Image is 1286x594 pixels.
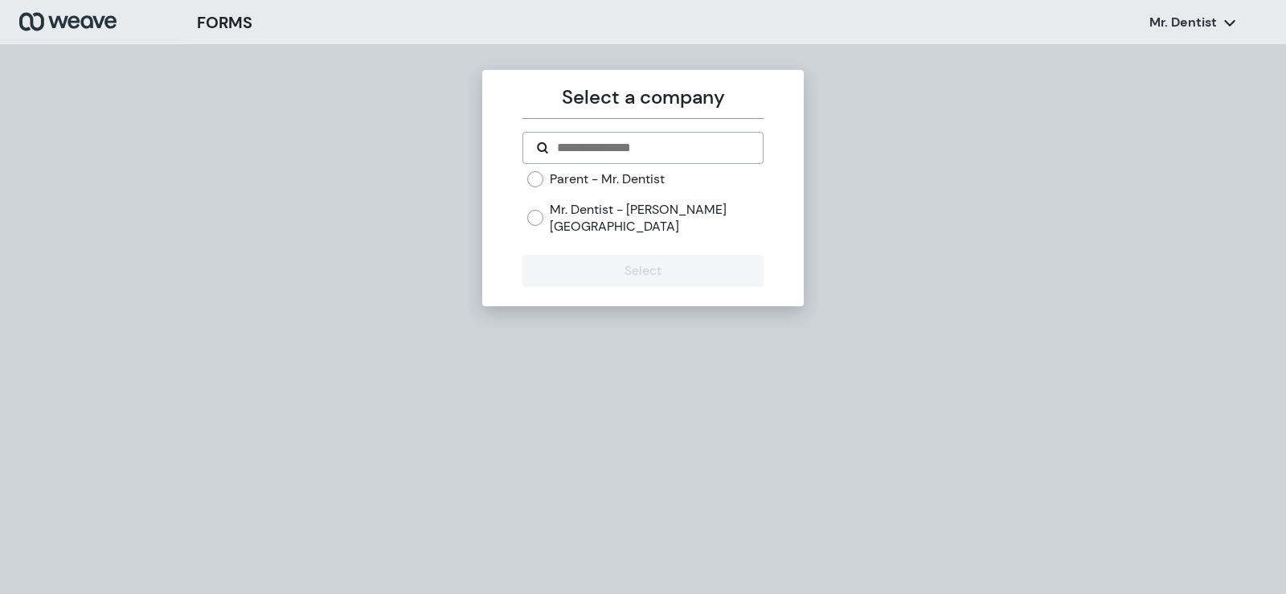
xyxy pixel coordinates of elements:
[522,83,763,112] p: Select a company
[550,201,763,236] label: Mr. Dentist - [PERSON_NAME][GEOGRAPHIC_DATA]
[555,138,749,158] input: Search
[197,10,252,35] h3: FORMS
[550,170,665,188] label: Parent - Mr. Dentist
[522,255,763,287] button: Select
[1149,14,1217,31] p: Mr. Dentist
